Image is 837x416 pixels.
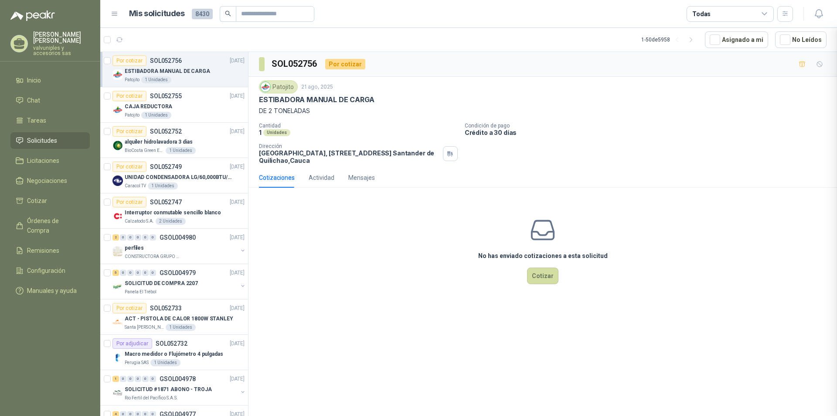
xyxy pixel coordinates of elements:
a: Manuales y ayuda [10,282,90,299]
span: Órdenes de Compra [27,216,82,235]
a: Configuración [10,262,90,279]
span: 8430 [192,9,213,19]
p: [PERSON_NAME] [PERSON_NAME] [33,31,90,44]
span: Inicio [27,76,41,85]
a: Solicitudes [10,132,90,149]
a: Inicio [10,72,90,89]
a: Tareas [10,112,90,129]
a: Chat [10,92,90,109]
span: Solicitudes [27,136,57,145]
span: search [225,10,231,17]
a: Órdenes de Compra [10,213,90,239]
img: Logo peakr [10,10,55,21]
a: Remisiones [10,242,90,259]
span: Tareas [27,116,46,125]
a: Licitaciones [10,152,90,169]
span: Configuración [27,266,65,275]
span: Remisiones [27,246,59,255]
div: Todas [692,9,711,19]
h1: Mis solicitudes [129,7,185,20]
span: Manuales y ayuda [27,286,77,296]
a: Cotizar [10,193,90,209]
span: Cotizar [27,196,47,206]
span: Chat [27,96,40,105]
span: Licitaciones [27,156,59,165]
span: Negociaciones [27,176,67,186]
a: Negociaciones [10,172,90,189]
p: valvuniples y accesorios sas [33,45,90,56]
